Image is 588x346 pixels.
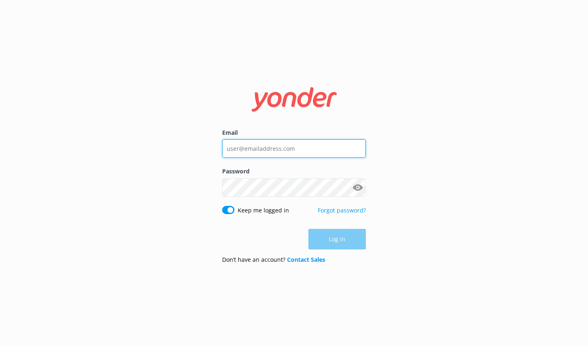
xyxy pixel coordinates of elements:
[287,256,325,263] a: Contact Sales
[222,128,366,137] label: Email
[222,255,325,264] p: Don’t have an account?
[222,139,366,158] input: user@emailaddress.com
[349,179,366,196] button: Show password
[318,206,366,214] a: Forgot password?
[222,167,366,176] label: Password
[238,206,289,215] label: Keep me logged in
